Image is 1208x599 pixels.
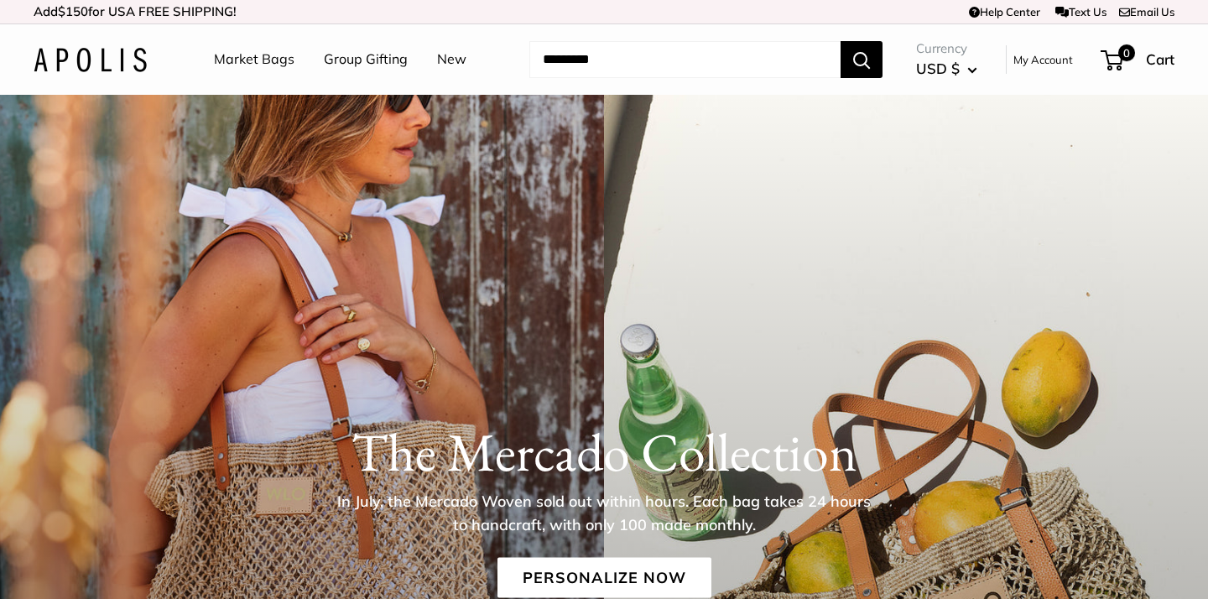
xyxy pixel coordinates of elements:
span: 0 [1118,44,1135,61]
span: USD $ [916,60,960,77]
a: 0 Cart [1102,46,1174,73]
img: Apolis [34,48,147,72]
a: My Account [1013,49,1073,70]
a: Group Gifting [324,47,408,72]
p: In July, the Mercado Woven sold out within hours. Each bag takes 24 hours to handcraft, with only... [331,489,877,536]
a: Market Bags [214,47,294,72]
span: Cart [1146,50,1174,68]
button: USD $ [916,55,977,82]
a: Help Center [969,5,1040,18]
input: Search... [529,41,841,78]
button: Search [841,41,883,78]
span: $150 [58,3,88,19]
a: New [437,47,466,72]
h1: The Mercado Collection [34,419,1174,483]
a: Email Us [1119,5,1174,18]
a: Personalize Now [497,557,711,597]
span: Currency [916,37,977,60]
a: Text Us [1055,5,1106,18]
